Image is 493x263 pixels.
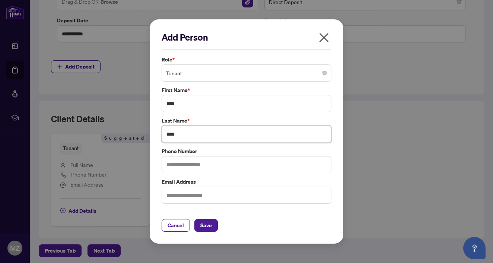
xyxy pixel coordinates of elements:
[162,31,331,43] h2: Add Person
[162,178,331,186] label: Email Address
[162,86,331,94] label: First Name
[162,117,331,125] label: Last Name
[166,66,327,80] span: Tenant
[194,219,218,232] button: Save
[318,32,330,44] span: close
[200,219,212,231] span: Save
[162,219,190,232] button: Cancel
[168,219,184,231] span: Cancel
[162,147,331,155] label: Phone Number
[463,237,486,259] button: Open asap
[322,71,327,75] span: close-circle
[162,56,331,64] label: Role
